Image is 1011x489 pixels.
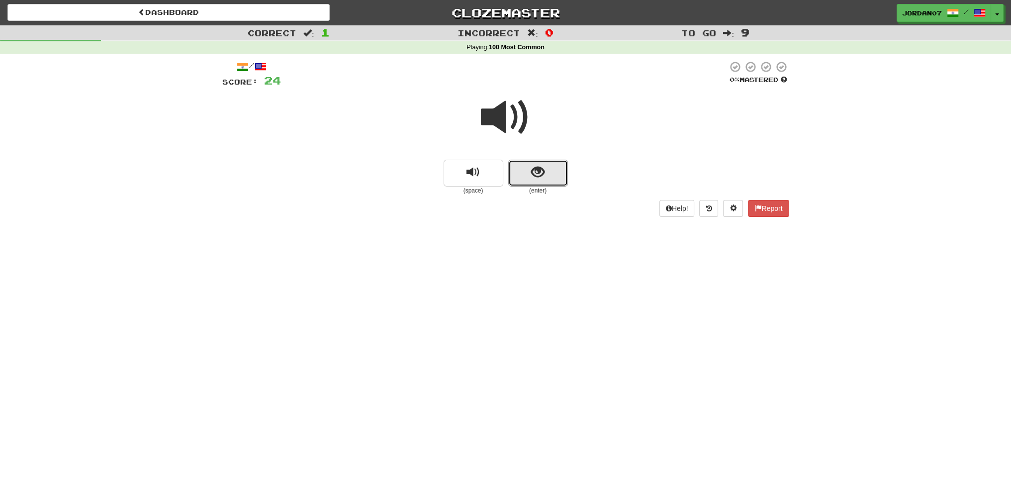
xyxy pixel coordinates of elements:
button: Help! [659,200,695,217]
a: Jordan07 / [897,4,991,22]
button: replay audio [444,160,503,187]
span: 0 % [730,76,739,84]
span: / [964,8,969,15]
span: 1 [321,26,330,38]
span: Score: [222,78,258,86]
strong: 100 Most Common [489,44,545,51]
span: Correct [248,28,296,38]
div: Mastered [728,76,789,85]
span: Jordan07 [902,8,942,17]
small: (space) [444,187,503,195]
span: : [527,29,538,37]
span: 9 [741,26,749,38]
button: Report [748,200,789,217]
a: Dashboard [7,4,330,21]
div: / [222,61,281,73]
span: 0 [545,26,553,38]
span: : [723,29,734,37]
a: Clozemaster [345,4,667,21]
span: Incorrect [458,28,520,38]
button: Round history (alt+y) [699,200,718,217]
span: 24 [264,74,281,87]
small: (enter) [508,187,568,195]
span: : [303,29,314,37]
span: To go [681,28,716,38]
button: show sentence [508,160,568,187]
